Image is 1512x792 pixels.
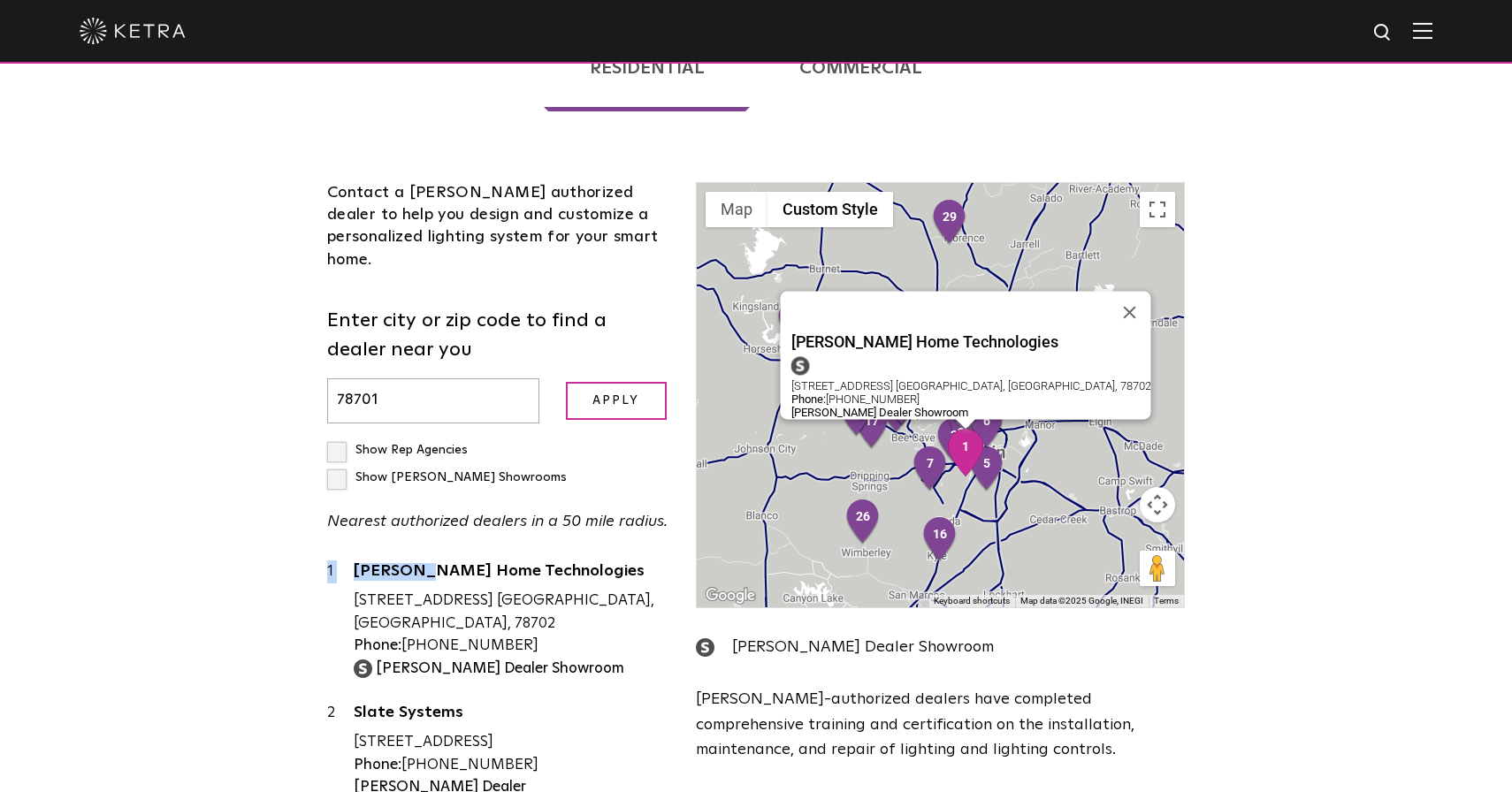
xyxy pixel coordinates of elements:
div: [STREET_ADDRESS] [GEOGRAPHIC_DATA], [GEOGRAPHIC_DATA], 78702 [354,590,669,635]
p: Nearest authorized dealers in a 50 mile radius. [327,509,669,535]
button: Show street map [706,192,767,227]
img: search icon [1372,22,1394,44]
button: Map camera controls [1140,487,1175,522]
a: Residential [544,25,750,111]
a: Open this area in Google Maps (opens a new window) [701,584,760,607]
button: Custom Style [767,192,893,227]
img: Hamburger%20Nav.svg [1413,22,1432,39]
div: 26 [844,499,882,546]
div: 7 [912,445,949,493]
p: [PERSON_NAME]-authorized dealers have completed comprehensive training and certification on the i... [696,687,1185,763]
button: Keyboard shortcuts [934,595,1010,607]
strong: [PERSON_NAME] Dealer Showroom [791,406,968,419]
img: ketra-logo-2019-white [80,18,186,44]
label: Show Rep Agencies [327,444,468,456]
div: [STREET_ADDRESS] [354,731,669,754]
div: 3 [935,417,973,465]
img: showroom_icon.png [354,659,372,678]
strong: Phone: [354,758,401,773]
label: Show [PERSON_NAME] Showrooms [327,471,567,484]
a: [PERSON_NAME] Home Technologies [791,333,1151,355]
a: Commercial [754,25,968,111]
div: 6 [968,403,1005,451]
strong: Phone: [354,638,401,653]
div: 1 [327,560,354,680]
button: Toggle fullscreen view [1140,192,1175,227]
div: [PHONE_NUMBER] [354,754,669,777]
div: 28 [776,299,813,346]
a: Slate Systems [354,704,669,727]
a: Terms (opens in new tab) [1154,596,1179,605]
button: Close [1109,291,1151,333]
div: [PHONE_NUMBER] [354,635,669,658]
div: [PERSON_NAME] Dealer Showroom [696,635,1185,660]
input: Apply [566,382,667,420]
button: Drag Pegman onto the map to open Street View [1140,551,1175,586]
img: showroom_icon.png [791,356,810,375]
div: 29 [931,199,968,247]
span: Map data ©2025 Google, INEGI [1020,596,1143,605]
div: 16 [921,516,958,564]
strong: Phone: [791,392,826,406]
div: [PHONE_NUMBER] [791,392,1151,406]
div: 1 [947,429,984,476]
img: showroom_icon.png [696,638,714,657]
div: Contact a [PERSON_NAME] authorized dealer to help you design and customize a personalized lightin... [327,182,669,271]
strong: [PERSON_NAME] Dealer Showroom [376,661,624,676]
input: Enter city or zip code [327,378,539,423]
label: Enter city or zip code to find a dealer near you [327,307,669,365]
a: [PERSON_NAME] Home Technologies [354,563,669,585]
div: 5 [968,445,1005,493]
img: Google [701,584,760,607]
div: [STREET_ADDRESS] [GEOGRAPHIC_DATA], [GEOGRAPHIC_DATA], 78702 [791,379,1151,392]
